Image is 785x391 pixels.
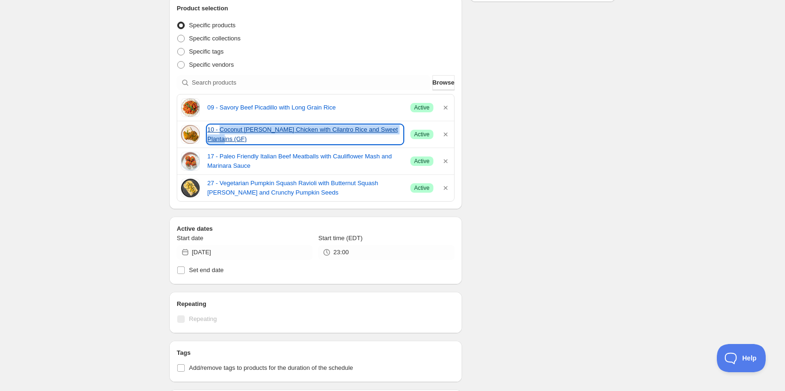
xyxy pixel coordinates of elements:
[207,152,403,171] a: 17 - Paleo Friendly Italian Beef Meatballs with Cauliflower Mash and Marinara Sauce
[177,299,455,309] h2: Repeating
[432,78,455,87] span: Browse
[177,224,455,234] h2: Active dates
[189,61,234,68] span: Specific vendors
[192,75,431,90] input: Search products
[207,103,403,112] a: 09 - Savory Beef Picadillo with Long Grain Rice
[177,348,455,358] h2: Tags
[414,184,430,192] span: Active
[189,35,241,42] span: Specific collections
[177,4,455,13] h2: Product selection
[189,48,224,55] span: Specific tags
[318,235,362,242] span: Start time (EDT)
[207,125,403,144] a: 10 - Coconut [PERSON_NAME] Chicken with Cilantro Rice and Sweet Plantains (GF)
[717,344,766,372] iframe: Toggle Customer Support
[177,235,203,242] span: Start date
[189,266,224,274] span: Set end date
[414,104,430,111] span: Active
[414,157,430,165] span: Active
[189,315,217,322] span: Repeating
[189,22,235,29] span: Specific products
[414,131,430,138] span: Active
[432,75,455,90] button: Browse
[189,364,353,371] span: Add/remove tags to products for the duration of the schedule
[207,179,403,197] a: 27 - Vegetarian Pumpkin Squash Ravioli with Butternut Squash [PERSON_NAME] and Crunchy Pumpkin Seeds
